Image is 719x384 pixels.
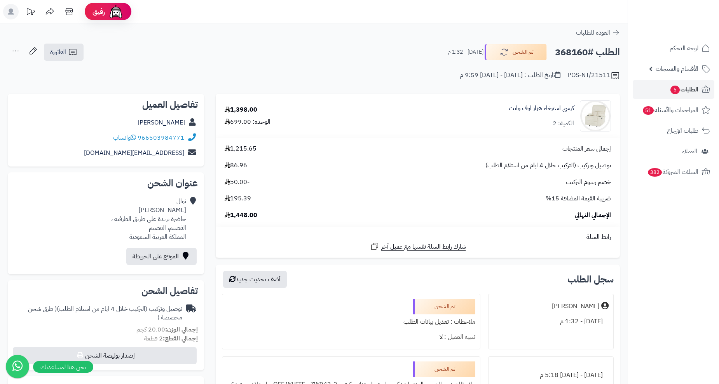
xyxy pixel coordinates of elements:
small: [DATE] - 1:32 م [448,48,483,56]
h2: تفاصيل العميل [14,100,198,109]
a: العملاء [633,142,714,161]
span: ( طرق شحن مخصصة ) [28,304,182,323]
span: طلبات الإرجاع [667,125,698,136]
span: السلات المتروكة [647,167,698,177]
a: السلات المتروكة382 [633,163,714,181]
a: [EMAIL_ADDRESS][DOMAIN_NAME] [84,148,184,158]
button: إصدار بوليصة الشحن [13,347,197,364]
div: تنبيه العميل : لا [227,330,475,345]
span: 1,215.65 [225,144,257,153]
h2: الطلب #368160 [555,44,620,60]
strong: إجمالي القطع: [163,334,198,343]
a: تحديثات المنصة [21,4,40,21]
div: الكمية: 2 [553,119,574,128]
div: تم الشحن [413,299,475,314]
span: إجمالي سعر المنتجات [562,144,611,153]
a: الموقع على الخريطة [126,248,197,265]
a: الطلبات5 [633,80,714,99]
span: 1,448.00 [225,211,257,220]
span: 86.96 [225,161,247,170]
span: الطلبات [670,84,698,95]
h2: تفاصيل الشحن [14,286,198,296]
a: 966503984771 [138,133,184,142]
div: [DATE] - [DATE] 5:18 م [493,368,609,383]
span: 382 [648,168,662,177]
div: ملاحظات : تعديل بيانات الطلب [227,314,475,330]
span: 5 [670,86,680,94]
small: 2 قطعة [144,334,198,343]
span: لوحة التحكم [670,43,698,54]
span: 51 [643,106,654,115]
h2: عنوان الشحن [14,179,198,188]
span: خصم رسوم التركيب [566,178,611,187]
div: تم الشحن [413,361,475,377]
span: شارك رابط السلة نفسها مع عميل آخر [381,242,466,251]
span: توصيل وتركيب (التركيب خلال 4 ايام من استلام الطلب) [485,161,611,170]
a: كرسي استرخاء هزاز اوف وايت [509,104,574,113]
span: 195.39 [225,194,251,203]
div: [PERSON_NAME] [552,302,599,311]
h3: سجل الطلب [567,275,614,284]
span: الأقسام والمنتجات [656,63,698,74]
img: 1737964704-110102050045-90x90.jpg [580,100,611,132]
a: الفاتورة [44,44,84,61]
a: العودة للطلبات [576,28,620,37]
span: ضريبة القيمة المضافة 15% [546,194,611,203]
a: المراجعات والأسئلة51 [633,101,714,119]
span: -50.00 [225,178,250,187]
div: الوحدة: 699.00 [225,117,270,126]
a: شارك رابط السلة نفسها مع عميل آخر [370,242,466,251]
div: رابط السلة [219,233,617,242]
span: الإجمالي النهائي [575,211,611,220]
small: 20.00 كجم [136,325,198,334]
div: توصيل وتركيب (التركيب خلال 4 ايام من استلام الطلب) [14,305,182,323]
span: المراجعات والأسئلة [642,105,698,116]
span: الفاتورة [50,47,66,57]
div: POS-NT/21511 [567,71,620,80]
div: نوال [PERSON_NAME] حاضرة بريدة على طريق الطرفية ، القصيم، القصيم المملكة العربية السعودية [111,197,186,241]
button: تم الشحن [485,44,547,60]
a: واتساب [113,133,136,142]
a: [PERSON_NAME] [138,118,185,127]
a: لوحة التحكم [633,39,714,58]
div: تاريخ الطلب : [DATE] - [DATE] 9:59 م [460,71,560,80]
img: ai-face.png [108,4,124,19]
strong: إجمالي الوزن: [165,325,198,334]
span: رفيق [92,7,105,16]
a: طلبات الإرجاع [633,121,714,140]
span: العملاء [682,146,697,157]
div: 1,398.00 [225,105,257,114]
span: العودة للطلبات [576,28,610,37]
button: أضف تحديث جديد [223,271,287,288]
div: [DATE] - 1:32 م [493,314,609,329]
